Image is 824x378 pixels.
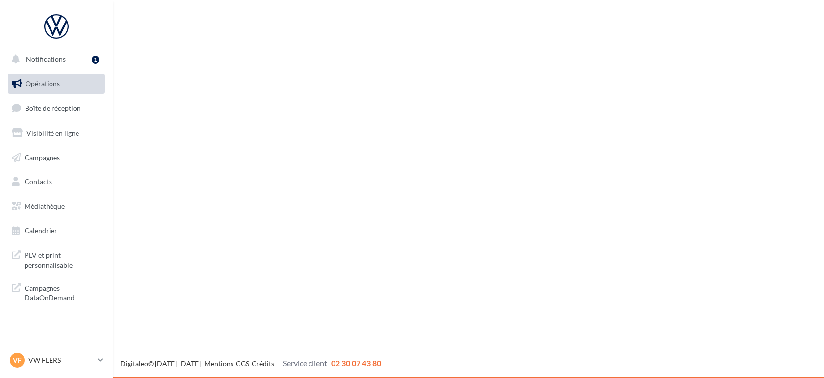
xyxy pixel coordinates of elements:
[25,249,101,270] span: PLV et print personnalisable
[283,358,327,368] span: Service client
[25,281,101,302] span: Campagnes DataOnDemand
[26,129,79,137] span: Visibilité en ligne
[120,359,148,368] a: Digitaleo
[28,355,94,365] p: VW FLERS
[6,148,107,168] a: Campagnes
[6,196,107,217] a: Médiathèque
[25,202,65,210] span: Médiathèque
[25,177,52,186] span: Contacts
[6,98,107,119] a: Boîte de réception
[25,227,57,235] span: Calendrier
[25,104,81,112] span: Boîte de réception
[6,245,107,274] a: PLV et print personnalisable
[6,172,107,192] a: Contacts
[331,358,381,368] span: 02 30 07 43 80
[13,355,22,365] span: VF
[92,56,99,64] div: 1
[205,359,233,368] a: Mentions
[6,123,107,144] a: Visibilité en ligne
[25,153,60,161] span: Campagnes
[26,55,66,63] span: Notifications
[8,351,105,370] a: VF VW FLERS
[120,359,381,368] span: © [DATE]-[DATE] - - -
[236,359,249,368] a: CGS
[6,221,107,241] a: Calendrier
[6,277,107,306] a: Campagnes DataOnDemand
[6,49,103,70] button: Notifications 1
[26,79,60,88] span: Opérations
[6,74,107,94] a: Opérations
[252,359,274,368] a: Crédits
